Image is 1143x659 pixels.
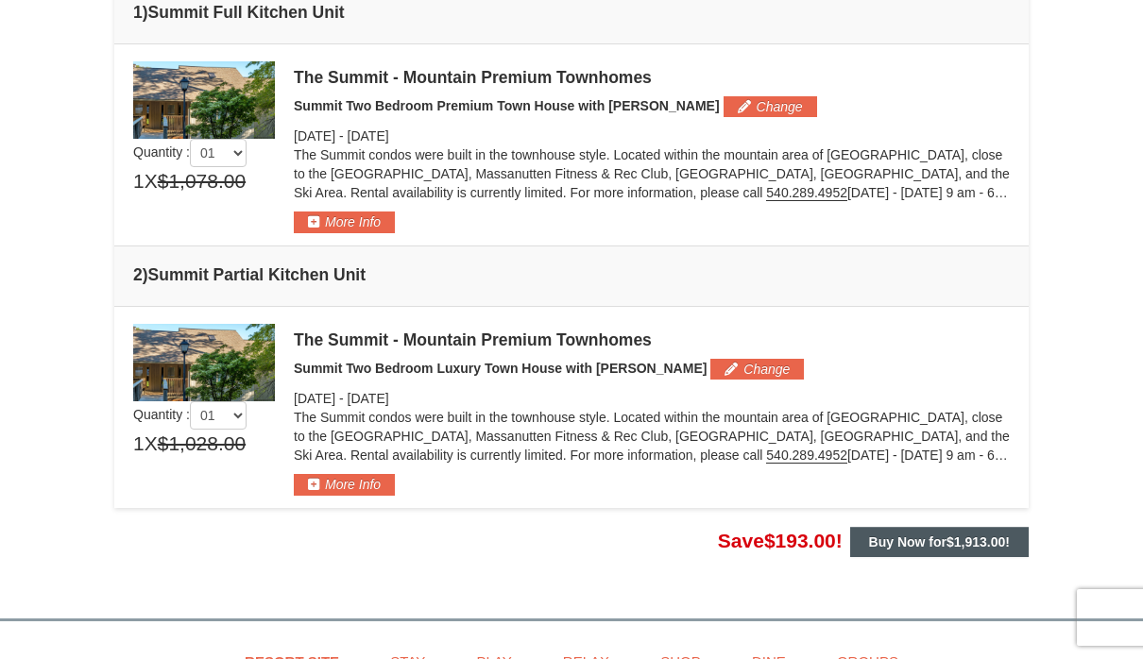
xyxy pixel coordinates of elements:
span: 1 [133,167,145,195]
span: Quantity : [133,144,247,160]
button: More Info [294,474,395,495]
span: [DATE] [294,128,335,144]
span: 1 [133,430,145,458]
button: More Info [294,211,395,232]
button: Buy Now for$1,913.00! [850,527,1029,557]
div: The Summit - Mountain Premium Townhomes [294,330,1010,349]
span: - [339,391,344,406]
span: ) [143,265,148,284]
img: 19219034-1-0eee7e00.jpg [133,61,275,139]
span: Summit Two Bedroom Luxury Town House with [PERSON_NAME] [294,361,707,376]
span: $1,028.00 [158,430,246,458]
div: The Summit - Mountain Premium Townhomes [294,68,1010,87]
button: Change [710,359,804,380]
h4: 2 Summit Partial Kitchen Unit [133,265,1010,284]
p: The Summit condos were built in the townhouse style. Located within the mountain area of [GEOGRAP... [294,145,1010,202]
button: Change [724,96,817,117]
span: Quantity : [133,407,247,422]
span: Save ! [718,530,843,551]
span: $1,078.00 [158,167,246,195]
h4: 1 Summit Full Kitchen Unit [133,3,1010,22]
span: [DATE] [348,391,389,406]
span: ) [143,3,148,22]
span: $193.00 [764,530,836,551]
span: X [145,167,158,195]
span: - [339,128,344,144]
span: $1,913.00 [947,534,1005,549]
img: 19219034-1-0eee7e00.jpg [133,324,275,401]
p: The Summit condos were built in the townhouse style. Located within the mountain area of [GEOGRAP... [294,408,1010,465]
strong: Buy Now for ! [869,534,1010,549]
span: Summit Two Bedroom Premium Town House with [PERSON_NAME] [294,98,720,113]
span: [DATE] [294,391,335,406]
span: [DATE] [348,128,389,144]
span: X [145,430,158,458]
